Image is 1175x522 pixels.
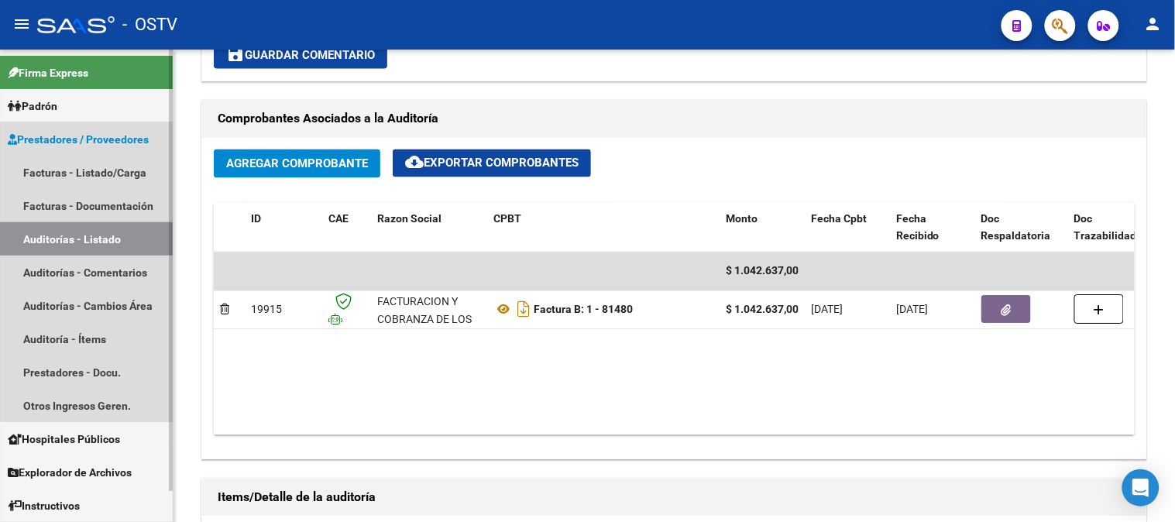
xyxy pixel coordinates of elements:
[251,213,261,225] span: ID
[405,156,579,170] span: Exportar Comprobantes
[8,497,80,514] span: Instructivos
[8,64,88,81] span: Firma Express
[226,48,375,62] span: Guardar Comentario
[405,153,424,172] mat-icon: cloud_download
[218,486,1131,510] h1: Items/Detalle de la auditoría
[981,213,1051,243] span: Doc Respaldatoria
[251,304,282,316] span: 19915
[890,203,975,254] datatable-header-cell: Fecha Recibido
[122,8,177,42] span: - OSTV
[896,213,940,243] span: Fecha Recibido
[218,107,1131,132] h1: Comprobantes Asociados a la Auditoría
[8,131,149,148] span: Prestadores / Proveedores
[328,213,349,225] span: CAE
[377,213,441,225] span: Razon Social
[12,15,31,33] mat-icon: menu
[377,294,481,364] div: FACTURACION Y COBRANZA DE LOS EFECTORES PUBLICOS S.E.
[8,464,132,481] span: Explorador de Archivos
[1068,203,1161,254] datatable-header-cell: Doc Trazabilidad
[726,304,799,316] strong: $ 1.042.637,00
[720,203,805,254] datatable-header-cell: Monto
[975,203,1068,254] datatable-header-cell: Doc Respaldatoria
[811,213,867,225] span: Fecha Cpbt
[226,157,368,171] span: Agregar Comprobante
[8,431,120,448] span: Hospitales Públicos
[487,203,720,254] datatable-header-cell: CPBT
[896,304,928,316] span: [DATE]
[226,45,245,64] mat-icon: save
[534,304,633,316] strong: Factura B: 1 - 81480
[1074,213,1137,243] span: Doc Trazabilidad
[493,213,521,225] span: CPBT
[245,203,322,254] datatable-header-cell: ID
[805,203,890,254] datatable-header-cell: Fecha Cpbt
[726,265,799,277] span: $ 1.042.637,00
[514,297,534,322] i: Descargar documento
[726,213,758,225] span: Monto
[393,149,591,177] button: Exportar Comprobantes
[214,149,380,178] button: Agregar Comprobante
[811,304,843,316] span: [DATE]
[371,203,487,254] datatable-header-cell: Razon Social
[1122,469,1160,507] div: Open Intercom Messenger
[1144,15,1163,33] mat-icon: person
[8,98,57,115] span: Padrón
[322,203,371,254] datatable-header-cell: CAE
[214,41,387,69] button: Guardar Comentario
